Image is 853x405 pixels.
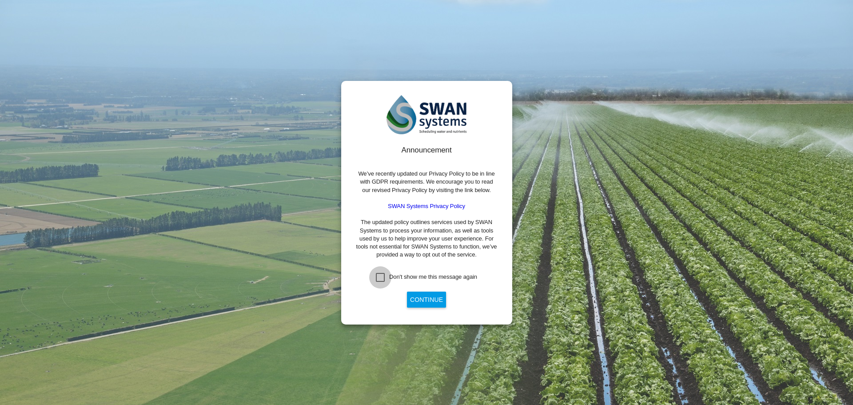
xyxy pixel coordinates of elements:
img: SWAN-Landscape-Logo-Colour.png [387,95,466,135]
div: Don't show me this message again [389,273,477,281]
md-checkbox: Don't show me this message again [376,273,477,282]
span: The updated policy outlines services used by SWAN Systems to process your information, as well as... [356,219,497,258]
a: SWAN Systems Privacy Policy [388,203,465,209]
button: Continue [407,292,446,308]
div: Announcement [355,145,498,156]
span: We’ve recently updated our Privacy Policy to be in line with GDPR requirements. We encourage you ... [358,170,494,193]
